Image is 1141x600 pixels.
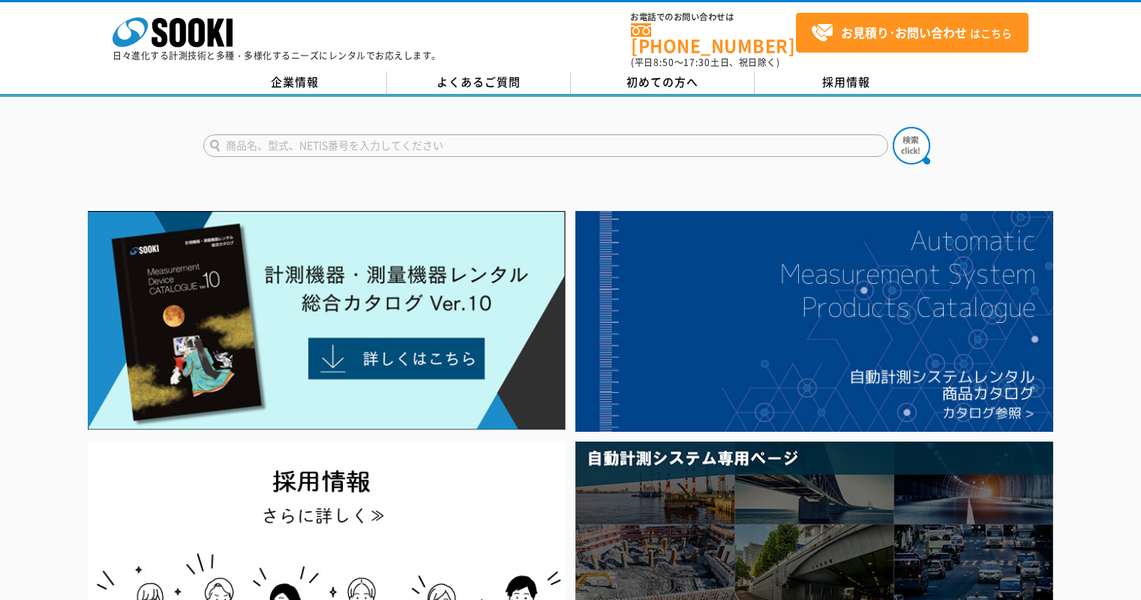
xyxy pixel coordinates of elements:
img: btn_search.png [893,127,930,164]
span: (平日 ～ 土日、祝日除く) [631,56,779,69]
input: 商品名、型式、NETIS番号を入力してください [203,134,888,157]
a: 初めての方へ [571,71,755,94]
p: 日々進化する計測技術と多種・多様化するニーズにレンタルでお応えします。 [113,51,441,60]
img: 自動計測システムカタログ [575,211,1053,432]
span: お電話でのお問い合わせは [631,13,796,22]
span: 初めての方へ [626,74,698,90]
a: 企業情報 [203,71,387,94]
a: [PHONE_NUMBER] [631,23,796,54]
a: 採用情報 [755,71,938,94]
span: 17:30 [683,56,710,69]
img: Catalog Ver10 [88,211,566,430]
a: お見積り･お問い合わせはこちら [796,13,1028,53]
strong: お見積り･お問い合わせ [841,23,967,41]
a: よくあるご質問 [387,71,571,94]
span: 8:50 [653,56,674,69]
span: はこちら [811,22,1012,44]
